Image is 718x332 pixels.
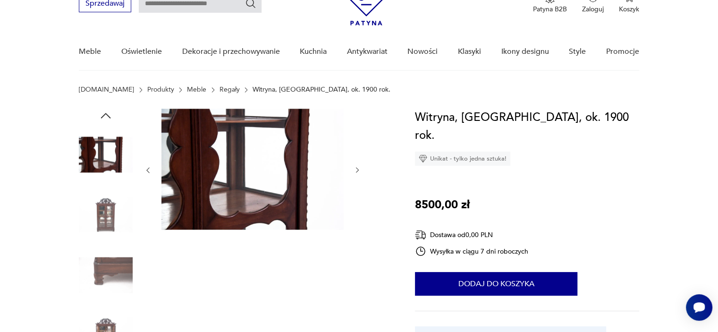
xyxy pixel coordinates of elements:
a: Style [569,34,586,70]
a: Promocje [606,34,639,70]
a: [DOMAIN_NAME] [79,86,134,94]
div: Dostawa od 0,00 PLN [415,229,528,241]
img: Zdjęcie produktu Witryna, Europa Zachodnia, ok. 1900 rok. [161,109,344,230]
a: Produkty [147,86,174,94]
div: Unikat - tylko jedna sztuka! [415,152,510,166]
a: Antykwariat [347,34,388,70]
img: Zdjęcie produktu Witryna, Europa Zachodnia, ok. 1900 rok. [79,188,133,242]
a: Nowości [407,34,438,70]
button: Dodaj do koszyka [415,272,577,296]
a: Ikony designu [501,34,549,70]
a: Kuchnia [300,34,327,70]
a: Meble [187,86,206,94]
a: Meble [79,34,101,70]
a: Oświetlenie [121,34,162,70]
img: Zdjęcie produktu Witryna, Europa Zachodnia, ok. 1900 rok. [79,248,133,302]
img: Zdjęcie produktu Witryna, Europa Zachodnia, ok. 1900 rok. [79,128,133,181]
a: Klasyki [458,34,481,70]
img: Ikona diamentu [419,154,427,163]
p: Koszyk [619,5,639,14]
a: Regały [220,86,240,94]
h1: Witryna, [GEOGRAPHIC_DATA], ok. 1900 rok. [415,109,639,145]
a: Dekoracje i przechowywanie [182,34,279,70]
iframe: Smartsupp widget button [686,294,712,321]
img: Ikona dostawy [415,229,426,241]
p: 8500,00 zł [415,196,470,214]
a: Sprzedawaj [79,1,131,8]
p: Witryna, [GEOGRAPHIC_DATA], ok. 1900 rok. [253,86,390,94]
p: Patyna B2B [533,5,567,14]
p: Zaloguj [582,5,604,14]
div: Wysyłka w ciągu 7 dni roboczych [415,246,528,257]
